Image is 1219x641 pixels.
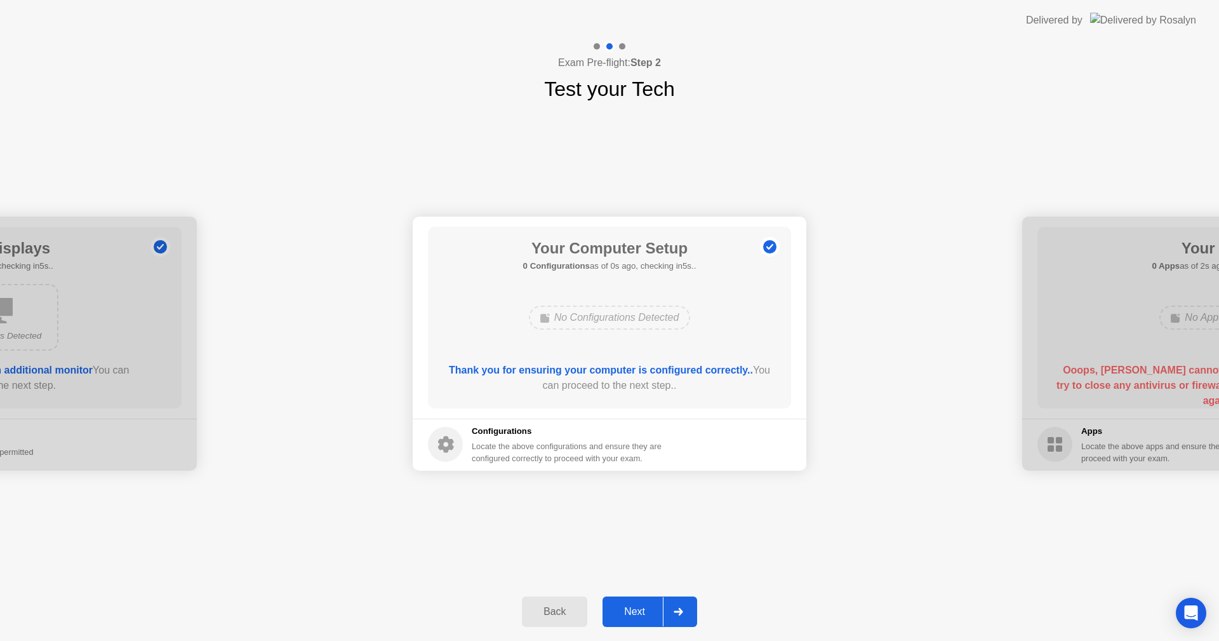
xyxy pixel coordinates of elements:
h1: Test your Tech [544,74,675,104]
b: Thank you for ensuring your computer is configured correctly.. [449,365,753,375]
img: Delivered by Rosalyn [1090,13,1196,27]
button: Back [522,597,587,627]
div: Delivered by [1026,13,1082,28]
b: 0 Configurations [523,261,590,271]
b: Step 2 [630,57,661,68]
div: You can proceed to the next step.. [446,363,773,393]
h5: Configurations [472,425,664,438]
div: No Configurations Detected [529,306,691,330]
div: Back [526,606,583,617]
div: Open Intercom Messenger [1176,598,1206,628]
h4: Exam Pre-flight: [558,55,661,71]
div: Locate the above configurations and ensure they are configured correctly to proceed with your exam. [472,440,664,464]
div: Next [606,606,663,617]
button: Next [603,597,697,627]
h5: as of 0s ago, checking in5s.. [523,260,696,273]
h1: Your Computer Setup [523,237,696,260]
